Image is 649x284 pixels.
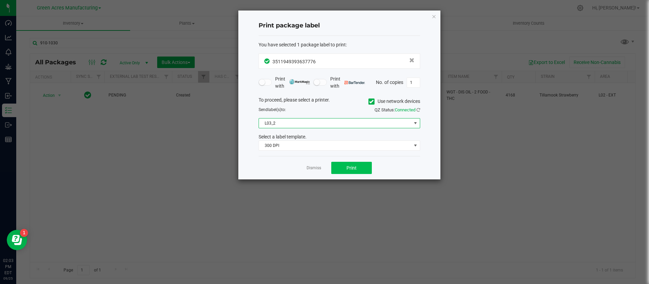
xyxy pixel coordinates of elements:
[7,230,27,250] iframe: Resource center
[272,59,316,64] span: 3511949393637776
[259,141,411,150] span: 300 DPI
[289,79,310,84] img: mark_magic_cybra.png
[254,133,425,140] div: Select a label template.
[307,165,321,171] a: Dismiss
[264,58,271,65] span: In Sync
[375,107,420,112] span: QZ Status:
[268,107,281,112] span: label(s)
[331,162,372,174] button: Print
[259,118,411,128] span: L03_2
[346,165,357,171] span: Print
[259,107,286,112] span: Send to:
[20,229,28,237] iframe: Resource center unread badge
[259,21,420,30] h4: Print package label
[368,98,420,105] label: Use network devices
[395,107,415,112] span: Connected
[254,96,425,107] div: To proceed, please select a printer.
[376,79,403,85] span: No. of copies
[259,41,420,48] div: :
[344,81,365,84] img: bartender.png
[330,75,365,90] span: Print with
[275,75,310,90] span: Print with
[259,42,346,47] span: You have selected 1 package label to print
